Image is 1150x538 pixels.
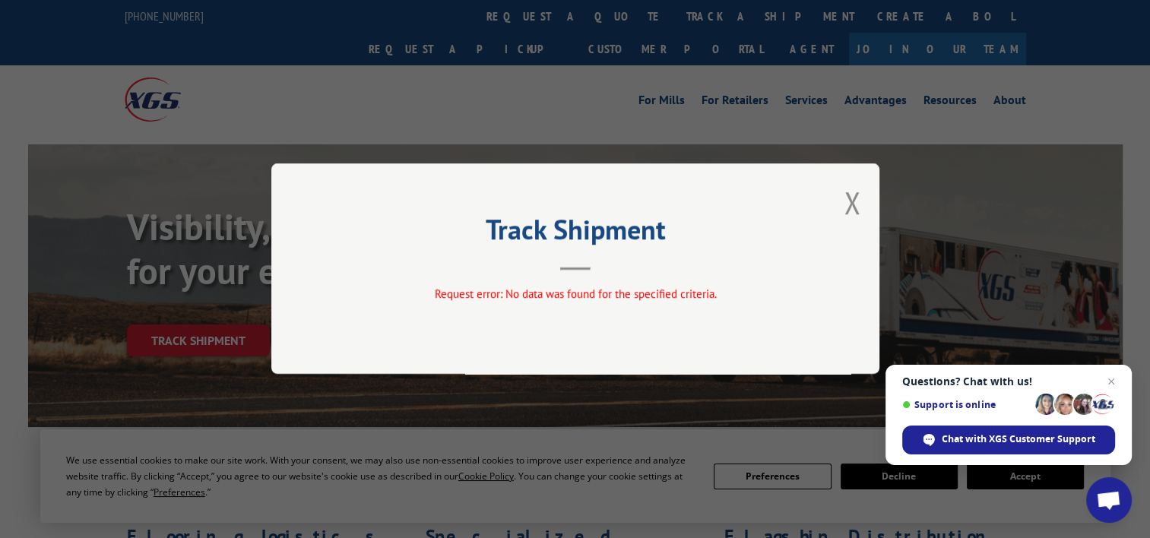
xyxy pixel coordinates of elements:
span: Questions? Chat with us! [902,375,1115,388]
h2: Track Shipment [347,219,803,248]
div: Open chat [1086,477,1132,523]
span: Support is online [902,399,1030,410]
span: Chat with XGS Customer Support [942,432,1095,446]
button: Close modal [844,182,860,223]
span: Close chat [1102,372,1120,391]
span: Request error: No data was found for the specified criteria. [434,287,716,302]
div: Chat with XGS Customer Support [902,426,1115,454]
